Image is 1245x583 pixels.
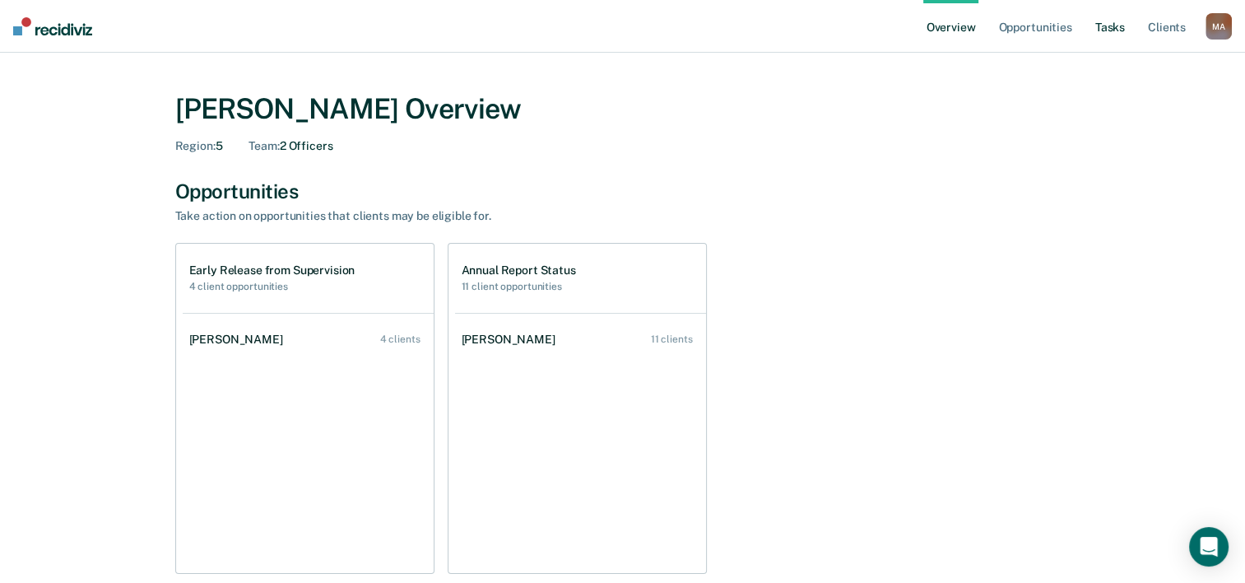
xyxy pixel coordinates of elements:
[462,281,576,292] h2: 11 client opportunities
[175,209,751,223] div: Take action on opportunities that clients may be eligible for.
[13,17,92,35] img: Recidiviz
[189,333,290,347] div: [PERSON_NAME]
[249,139,332,153] div: 2 Officers
[455,316,706,363] a: [PERSON_NAME] 11 clients
[1189,527,1229,567] div: Open Intercom Messenger
[1206,13,1232,40] div: M A
[1206,13,1232,40] button: MA
[462,333,562,347] div: [PERSON_NAME]
[175,92,1071,126] div: [PERSON_NAME] Overview
[175,139,223,153] div: 5
[651,333,693,345] div: 11 clients
[183,316,434,363] a: [PERSON_NAME] 4 clients
[380,333,420,345] div: 4 clients
[249,139,279,152] span: Team :
[189,264,355,278] h1: Early Release from Supervision
[175,180,1071,203] div: Opportunities
[175,139,216,152] span: Region :
[189,281,355,292] h2: 4 client opportunities
[462,264,576,278] h1: Annual Report Status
